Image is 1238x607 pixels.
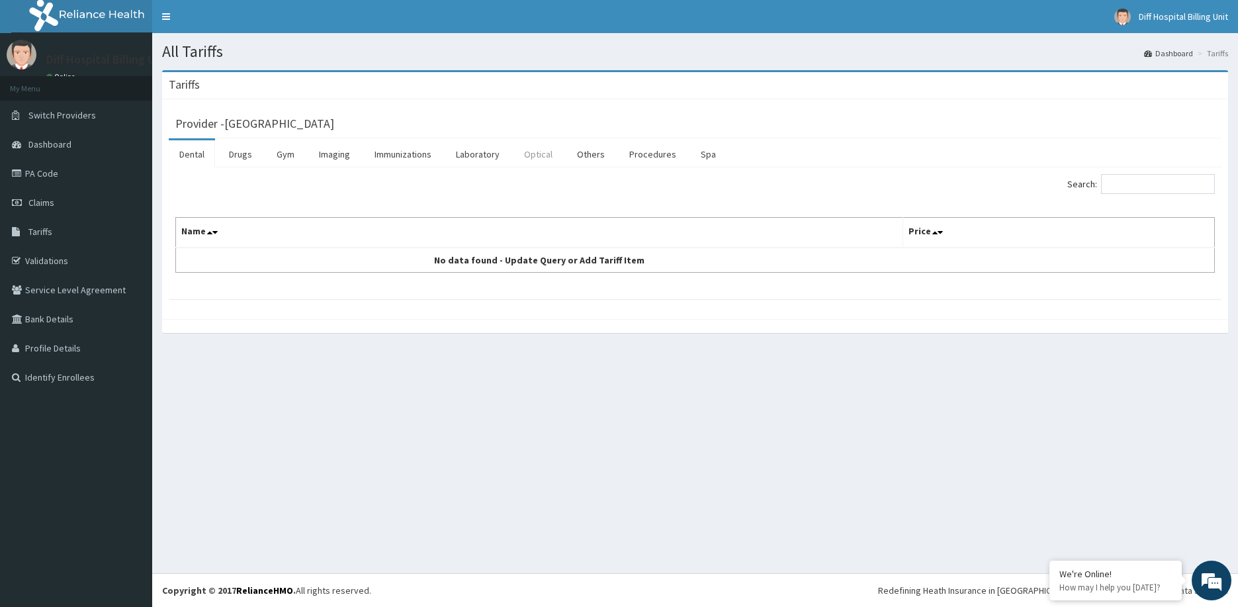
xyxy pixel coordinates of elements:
[217,7,249,38] div: Minimize live chat window
[308,140,361,168] a: Imaging
[28,226,52,238] span: Tariffs
[266,140,305,168] a: Gym
[619,140,687,168] a: Procedures
[218,140,263,168] a: Drugs
[46,72,78,81] a: Online
[77,167,183,301] span: We're online!
[46,54,169,66] p: Diff Hospital Billing Unit
[28,138,71,150] span: Dashboard
[236,584,293,596] a: RelianceHMO
[169,140,215,168] a: Dental
[176,248,903,273] td: No data found - Update Query or Add Tariff Item
[162,584,296,596] strong: Copyright © 2017 .
[1059,568,1172,580] div: We're Online!
[152,573,1238,607] footer: All rights reserved.
[1101,174,1215,194] input: Search:
[7,361,252,408] textarea: Type your message and hit 'Enter'
[7,40,36,70] img: User Image
[513,140,563,168] a: Optical
[1114,9,1131,25] img: User Image
[1139,11,1228,23] span: Diff Hospital Billing Unit
[169,79,200,91] h3: Tariffs
[176,218,903,248] th: Name
[28,197,54,209] span: Claims
[566,140,615,168] a: Others
[1194,48,1228,59] li: Tariffs
[24,66,54,99] img: d_794563401_company_1708531726252_794563401
[28,109,96,121] span: Switch Providers
[364,140,442,168] a: Immunizations
[69,74,222,91] div: Chat with us now
[445,140,510,168] a: Laboratory
[690,140,727,168] a: Spa
[1144,48,1193,59] a: Dashboard
[903,218,1215,248] th: Price
[175,118,334,130] h3: Provider - [GEOGRAPHIC_DATA]
[1059,582,1172,593] p: How may I help you today?
[1067,174,1215,194] label: Search:
[878,584,1228,597] div: Redefining Heath Insurance in [GEOGRAPHIC_DATA] using Telemedicine and Data Science!
[162,43,1228,60] h1: All Tariffs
